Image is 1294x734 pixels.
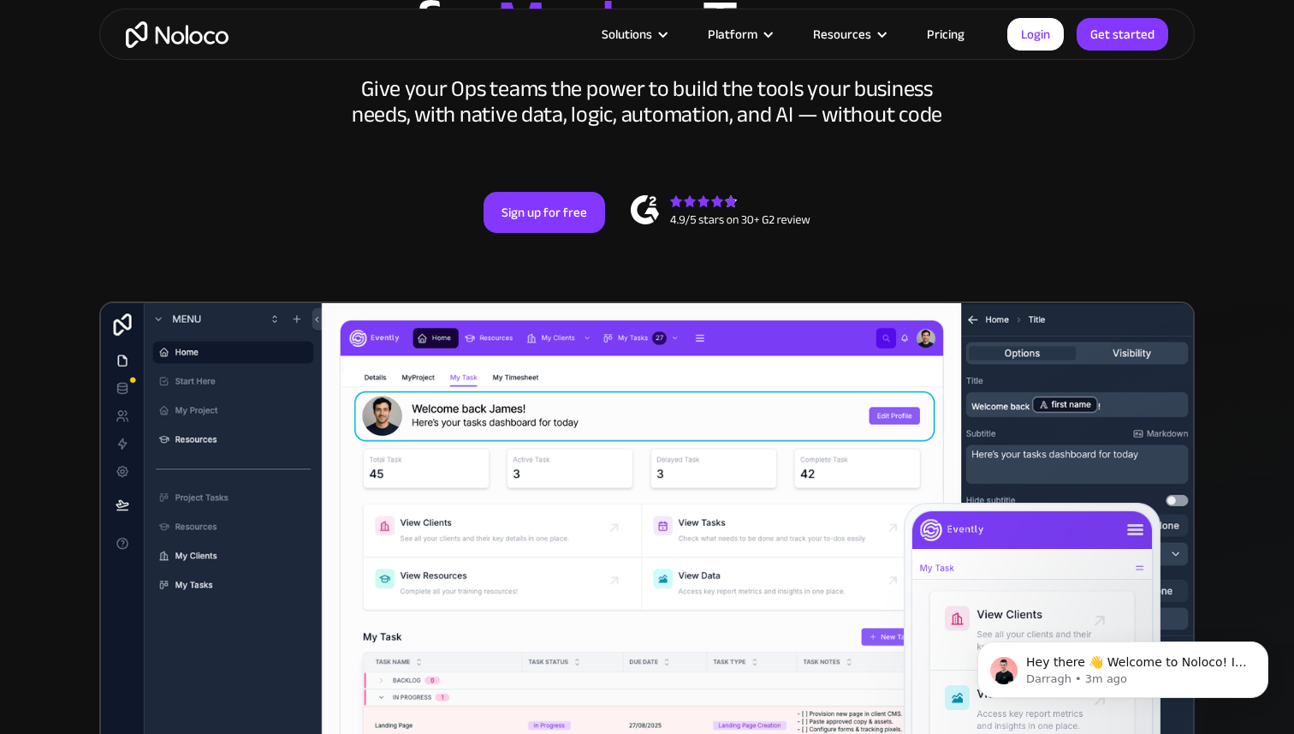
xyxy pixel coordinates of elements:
a: Login [1007,18,1064,51]
a: Sign up for free [484,192,605,233]
div: Platform [708,23,757,45]
div: Resources [792,23,905,45]
div: Solutions [580,23,686,45]
a: home [126,21,229,48]
div: Platform [686,23,792,45]
div: Solutions [602,23,652,45]
a: Pricing [905,23,986,45]
a: Get started [1077,18,1168,51]
iframe: Intercom notifications message [952,606,1294,725]
div: Give your Ops teams the power to build the tools your business needs, with native data, logic, au... [347,76,947,128]
div: Resources [813,23,871,45]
